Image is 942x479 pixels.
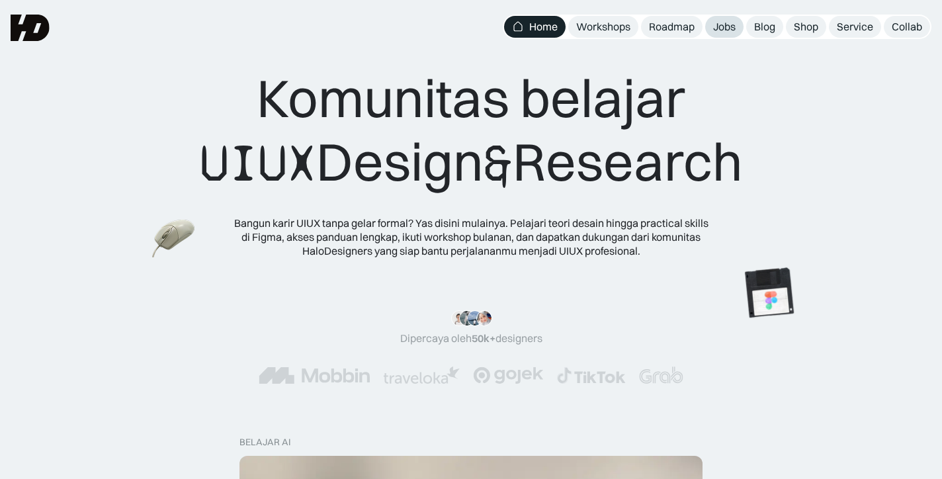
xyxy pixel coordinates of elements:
a: Jobs [705,16,744,38]
a: Shop [786,16,826,38]
a: Roadmap [641,16,703,38]
a: Blog [746,16,783,38]
div: Shop [794,20,818,34]
span: UIUX [200,132,316,195]
span: & [484,132,513,195]
div: belajar ai [239,437,290,448]
a: Home [504,16,566,38]
div: Home [529,20,558,34]
a: Service [829,16,881,38]
a: Workshops [568,16,638,38]
a: Collab [884,16,930,38]
span: 50k+ [472,331,495,345]
div: Collab [892,20,922,34]
div: Blog [754,20,775,34]
div: Komunitas belajar Design Research [200,66,743,195]
div: Roadmap [649,20,695,34]
div: Bangun karir UIUX tanpa gelar formal? Yas disini mulainya. Pelajari teori desain hingga practical... [233,216,709,257]
div: Dipercaya oleh designers [400,331,542,345]
div: Workshops [576,20,630,34]
div: Service [837,20,873,34]
div: Jobs [713,20,736,34]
